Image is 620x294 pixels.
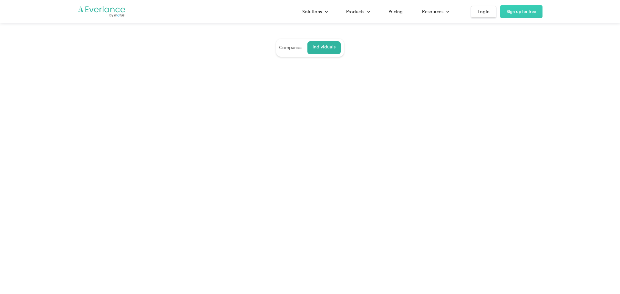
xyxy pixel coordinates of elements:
div: Pricing [388,8,403,16]
a: Pricing [382,6,409,17]
div: Products [346,8,364,16]
div: Resources [422,8,443,16]
div: Login [478,8,490,16]
div: Individuals [313,44,336,50]
a: Sign up for free [500,5,542,18]
div: Companies [279,45,302,51]
a: Login [471,6,496,18]
a: Go to homepage [77,5,126,18]
div: Solutions [302,8,322,16]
